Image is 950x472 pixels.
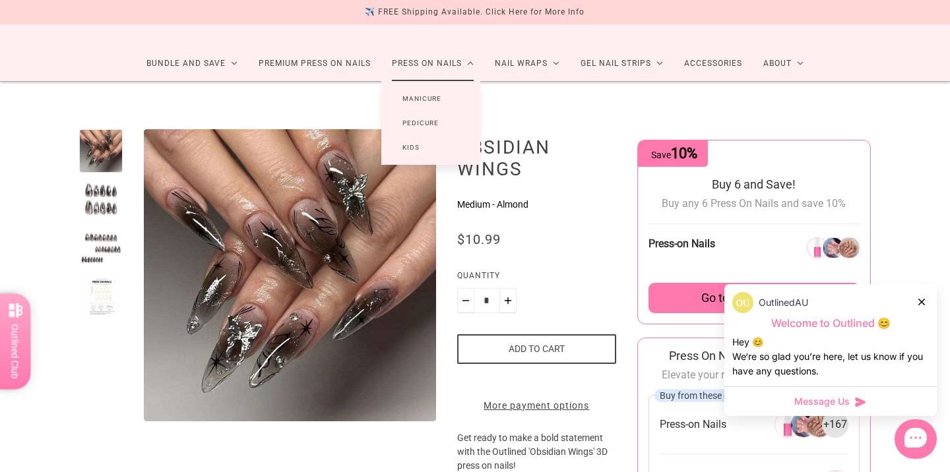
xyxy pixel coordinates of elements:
[759,295,808,310] p: OutlinedAU
[794,395,850,408] span: Message Us
[381,86,462,111] a: Manicure
[144,129,436,421] img: Obsidian Wings - Press On Nails
[457,399,616,413] a: More payment options
[381,135,441,160] a: Kids
[775,411,801,438] img: 266304946256-0
[806,411,833,438] img: 266304946256-2
[712,177,796,191] span: Buy 6 and Save!
[136,46,248,81] a: Bundle and Save
[753,46,814,81] a: About
[662,369,846,381] span: Elevate your nail game with ease! 💅✨
[365,5,585,19] div: ✈️ FREE Shipping Available. Click Here for More Info
[457,334,616,364] button: Add to cart
[649,237,715,250] span: Press-on Nails
[660,417,726,431] span: Press-on Nails
[570,46,674,81] a: Gel Nail Strips
[674,46,753,81] a: Accessories
[457,231,501,247] span: $10.99
[790,411,817,438] img: 266304946256-1
[732,316,929,330] p: Welcome to Outlined 😊
[732,335,929,378] div: Hey 😊 We‘re so glad you’re here, let us know if you have any questions.
[499,288,517,313] button: Plus
[662,197,846,210] span: Buy any 6 Press On Nails and save 10%
[671,145,697,162] span: 10%
[823,417,847,432] span: + 167
[651,150,697,160] span: Save
[701,291,806,305] span: Go to Bundle builder
[457,269,616,288] label: Quantity
[381,46,484,81] a: Press On Nails
[248,46,381,81] a: Premium Press On Nails
[732,292,753,313] img: data:image/png;base64,iVBORw0KGgoAAAANSUhEUgAAACQAAAAkCAYAAADhAJiYAAAAAXNSR0IArs4c6QAAArdJREFUWEf...
[660,390,767,400] span: Buy from these collections
[457,136,616,180] h1: Obsidian Wings
[669,349,839,363] span: Press On Nails Deluxe Starter Kit
[457,198,616,212] p: Medium - Almond
[381,111,460,135] a: Pedicure
[144,129,436,421] modal-trigger: Enlarge product image
[457,288,474,313] button: Minus
[484,46,570,81] a: Nail Wraps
